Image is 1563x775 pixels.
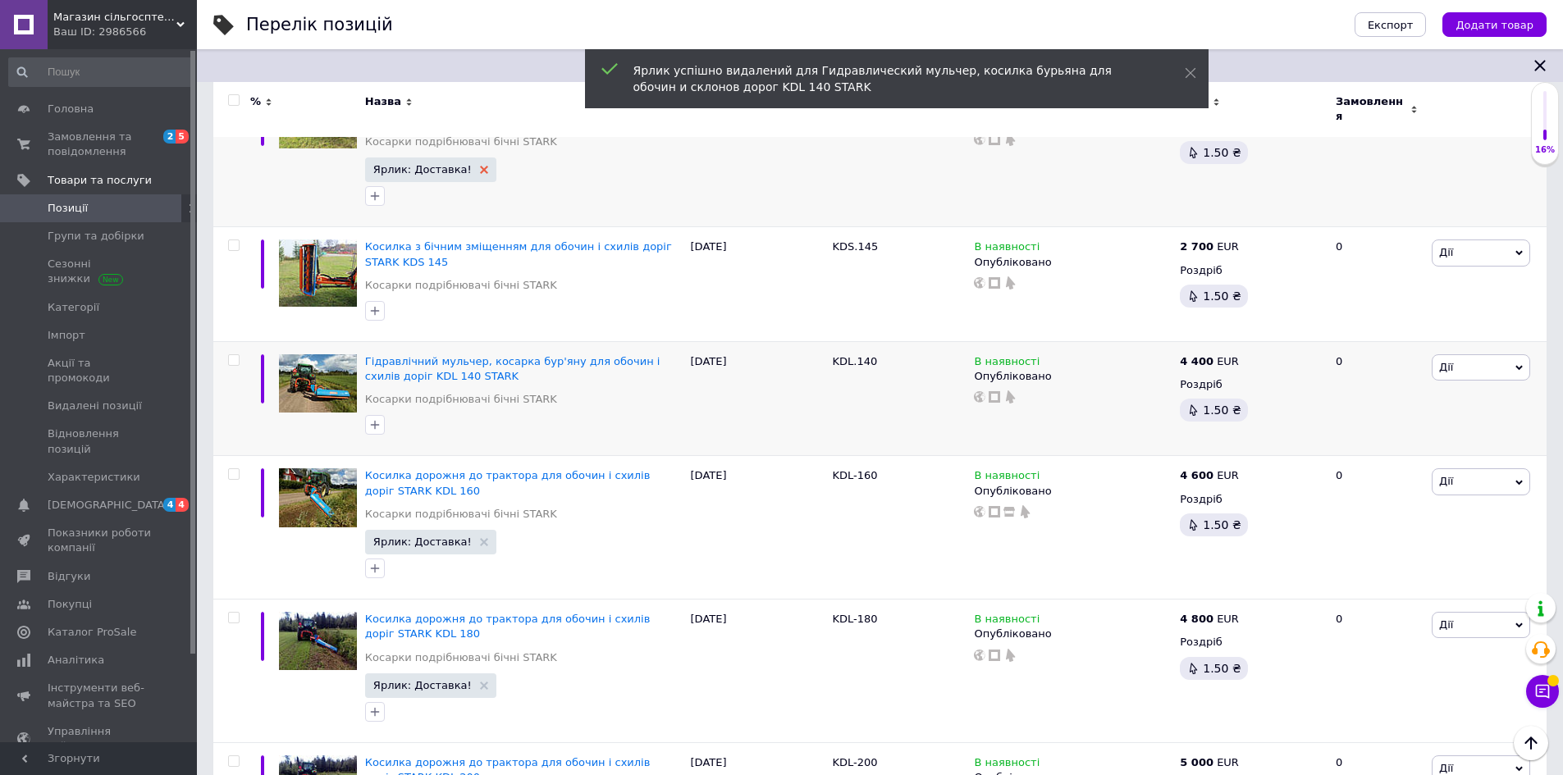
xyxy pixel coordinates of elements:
[1355,12,1427,37] button: Експорт
[365,650,557,665] a: Косарки подрібнювачі бічні STARK
[48,569,90,584] span: Відгуки
[1180,635,1322,650] div: Роздріб
[974,627,1172,641] div: Опубліковано
[1203,662,1241,675] span: 1.50 ₴
[687,456,829,599] div: [DATE]
[176,130,189,144] span: 5
[1180,468,1239,483] div: EUR
[833,469,878,481] span: KDL-160
[1203,289,1241,303] span: 1.50 ₴
[974,355,1040,372] span: В наявності
[1439,246,1453,258] span: Дії
[1180,355,1213,367] b: 4 400
[1514,726,1548,760] button: Наверх
[279,468,357,527] img: Косилка дорожная к трактору для обочин и склонов дорог STARK KDL 160
[1180,755,1239,770] div: EUR
[48,229,144,244] span: Групи та добірки
[1439,618,1453,631] span: Дії
[48,201,88,216] span: Позиції
[48,399,142,413] span: Видалені позиції
[48,597,92,612] span: Покупці
[53,25,197,39] div: Ваш ID: 2986566
[1530,56,1550,75] svg: Закрити
[687,227,829,342] div: [DATE]
[1326,227,1428,342] div: 0
[1368,19,1414,31] span: Експорт
[1532,144,1558,156] div: 16%
[365,507,557,522] a: Косарки подрібнювачі бічні STARK
[365,392,557,407] a: Косарки подрібнювачі бічні STARK
[246,16,393,34] div: Перелік позицій
[1180,756,1213,768] b: 5 000
[176,498,189,512] span: 4
[1326,84,1428,227] div: 0
[1180,492,1322,507] div: Роздріб
[833,613,878,625] span: KDL-180
[1180,469,1213,481] b: 4 600
[48,724,152,754] span: Управління сайтом
[687,341,829,456] div: [DATE]
[1180,613,1213,625] b: 4 800
[163,498,176,512] span: 4
[1180,240,1213,253] b: 2 700
[1180,377,1322,392] div: Роздріб
[1180,354,1239,369] div: EUR
[1180,612,1239,627] div: EUR
[974,756,1040,773] span: В наявності
[1439,762,1453,774] span: Дії
[1326,456,1428,599] div: 0
[365,355,660,382] a: Гідравлічний мульчер, косарка бур'яну для обочин і схилів доріг KDL 140 STARK
[687,84,829,227] div: [DATE]
[8,57,194,87] input: Пошук
[633,62,1144,95] div: Ярлик успішно видалений для Гидравлический мульчер, косилка бурьяна для обочин и склонов дорог KD...
[48,173,152,188] span: Товари та послуги
[974,255,1172,270] div: Опубліковано
[365,240,672,267] a: Косилка з бічним зміщенням для обочин і схилів доріг STARK KDS 145
[279,239,357,306] img: Косилка с боковым смещением для обочин и склонов дорог STARK KDS 145
[53,10,176,25] span: Магазин сільгосптехніки "Спайс-Агро"
[373,680,472,691] span: Ярлик: Доставка!
[833,355,878,367] span: KDL.140
[48,470,140,485] span: Характеристики
[687,599,829,743] div: [DATE]
[48,102,94,116] span: Головна
[833,756,878,768] span: KDL-200
[48,681,152,710] span: Інструменти веб-майстра та SEO
[373,164,472,175] span: Ярлик: Доставка!
[1336,94,1406,124] span: Замовлення
[365,94,401,109] span: Назва
[1442,12,1547,37] button: Додати товар
[48,130,152,159] span: Замовлення та повідомлення
[1180,239,1239,254] div: EUR
[365,278,557,293] a: Косарки подрібнювачі бічні STARK
[974,469,1040,486] span: В наявності
[365,134,557,149] a: Косарки подрібнювачі бічні STARK
[373,536,472,547] span: Ярлик: Доставка!
[279,612,357,670] img: Косилка дорожная к трактору для обочин и склонов дорог STARK KDL 180
[48,356,152,385] span: Акції та промокоди
[1203,146,1241,159] span: 1.50 ₴
[279,354,357,413] img: Гидравлический мульчер, косилка бурьяна для обочин и склонов дорог KDL 140 STARK
[1526,675,1559,708] button: Чат з покупцем
[1439,475,1453,487] span: Дії
[1439,361,1453,373] span: Дії
[48,625,136,640] span: Каталог ProSale
[48,498,169,513] span: [DEMOGRAPHIC_DATA]
[974,613,1040,630] span: В наявності
[48,257,152,286] span: Сезонні знижки
[48,300,99,315] span: Категорії
[48,328,85,343] span: Імпорт
[48,653,104,668] span: Аналітика
[365,469,651,496] a: Косилка дорожня до трактора для обочин і схилів доріг STARK KDL 160
[250,94,261,109] span: %
[365,613,651,640] a: Косилка дорожня до трактора для обочин і схилів доріг STARK KDL 180
[1326,599,1428,743] div: 0
[1203,403,1241,417] span: 1.50 ₴
[974,240,1040,258] span: В наявності
[833,240,879,253] span: KDS.145
[974,369,1172,384] div: Опубліковано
